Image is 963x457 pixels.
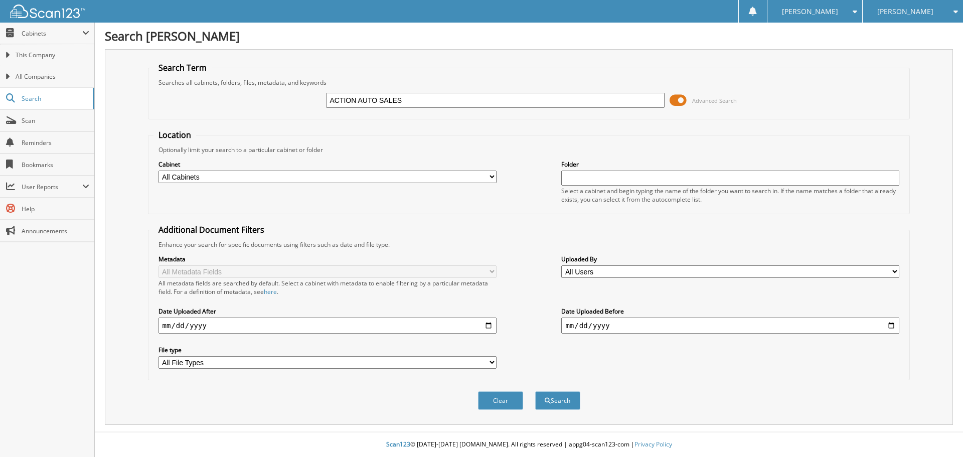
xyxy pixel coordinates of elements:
[913,409,963,457] iframe: Chat Widget
[22,227,89,235] span: Announcements
[95,432,963,457] div: © [DATE]-[DATE] [DOMAIN_NAME]. All rights reserved | appg04-scan123-com |
[158,255,497,263] label: Metadata
[264,287,277,296] a: here
[386,440,410,448] span: Scan123
[561,307,899,316] label: Date Uploaded Before
[692,97,737,104] span: Advanced Search
[158,346,497,354] label: File type
[561,187,899,204] div: Select a cabinet and begin typing the name of the folder you want to search in. If the name match...
[158,307,497,316] label: Date Uploaded After
[153,129,196,140] legend: Location
[478,391,523,410] button: Clear
[22,116,89,125] span: Scan
[22,161,89,169] span: Bookmarks
[877,9,933,15] span: [PERSON_NAME]
[153,145,905,154] div: Optionally limit your search to a particular cabinet or folder
[105,28,953,44] h1: Search [PERSON_NAME]
[561,255,899,263] label: Uploaded By
[561,160,899,169] label: Folder
[158,279,497,296] div: All metadata fields are searched by default. Select a cabinet with metadata to enable filtering b...
[158,160,497,169] label: Cabinet
[153,78,905,87] div: Searches all cabinets, folders, files, metadata, and keywords
[782,9,838,15] span: [PERSON_NAME]
[22,205,89,213] span: Help
[16,51,89,60] span: This Company
[153,224,269,235] legend: Additional Document Filters
[16,72,89,81] span: All Companies
[22,29,82,38] span: Cabinets
[535,391,580,410] button: Search
[158,318,497,334] input: start
[561,318,899,334] input: end
[22,138,89,147] span: Reminders
[153,62,212,73] legend: Search Term
[22,183,82,191] span: User Reports
[10,5,85,18] img: scan123-logo-white.svg
[22,94,88,103] span: Search
[153,240,905,249] div: Enhance your search for specific documents using filters such as date and file type.
[634,440,672,448] a: Privacy Policy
